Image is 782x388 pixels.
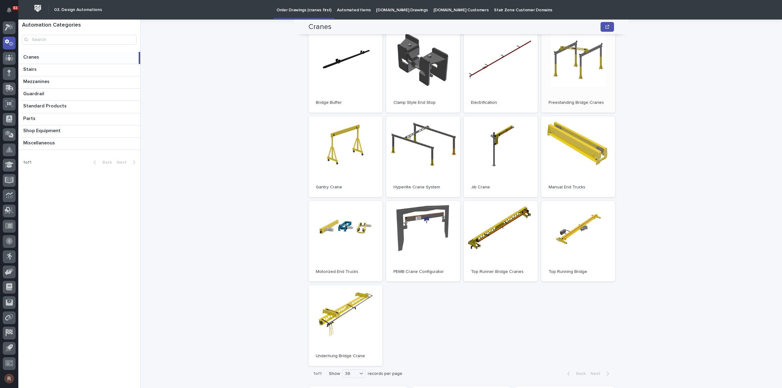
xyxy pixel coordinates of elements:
[23,53,40,60] p: Cranes
[3,372,16,385] button: users-avatar
[309,285,382,366] a: Underhung Bridge Crane
[316,100,375,105] p: Bridge Buffer
[588,371,614,376] button: Next
[3,4,16,16] button: Notifications
[316,185,375,190] p: Gantry Crane
[343,371,357,377] div: 36
[316,269,375,274] p: Motorized End Trucks
[23,78,51,85] p: Mezzanines
[18,155,36,170] p: 1 of 1
[89,160,114,165] button: Back
[18,125,140,138] a: Shop EquipmentShop Equipment
[23,65,38,72] p: Stairs
[18,76,140,89] a: MezzaninesMezzanines
[23,90,46,97] p: Guardrail
[541,32,615,113] a: Freestanding Bridge Cranes
[316,354,375,359] p: Underhung Bridge Crane
[368,371,402,376] p: records per page
[464,116,538,197] a: Jib Crane
[23,114,37,121] p: Parts
[18,64,140,76] a: StairsStairs
[18,89,140,101] a: GuardrailGuardrail
[393,269,453,274] p: PEMB Crane Configurator
[54,7,102,13] h2: 03. Design Automations
[541,201,615,282] a: Top Running Bridge
[309,32,382,113] a: Bridge Buffer
[549,269,608,274] p: Top Running Bridge
[386,201,460,282] a: PEMB Crane Configurator
[309,23,331,31] h2: Cranes
[22,22,137,29] h1: Automation Categories
[309,201,382,282] a: Motorized End Trucks
[541,116,615,197] a: Manual End Trucks
[471,269,530,274] p: Top Runner Bridge Cranes
[32,3,43,14] img: Workspace Logo
[464,201,538,282] a: Top Runner Bridge Cranes
[393,100,453,105] p: Clamp Style End Stop
[114,160,140,165] button: Next
[590,372,604,376] span: Next
[562,371,588,376] button: Back
[471,185,530,190] p: Jib Crane
[393,185,453,190] p: Hyperlite Crane System
[464,32,538,113] a: Electrification
[8,7,16,17] div: Notifications83
[117,160,130,165] span: Next
[549,185,608,190] p: Manual End Trucks
[549,100,608,105] p: Freestanding Bridge Cranes
[18,101,140,113] a: Standard ProductsStandard Products
[99,160,112,165] span: Back
[18,138,140,150] a: MiscellaneousMiscellaneous
[23,102,68,109] p: Standard Products
[572,372,586,376] span: Back
[309,116,382,197] a: Gantry Crane
[471,100,530,105] p: Electrification
[329,371,340,376] p: Show
[386,32,460,113] a: Clamp Style End Stop
[23,139,56,146] p: Miscellaneous
[386,116,460,197] a: Hyperlite Crane System
[13,6,17,10] p: 83
[22,35,137,45] input: Search
[309,366,327,381] p: 1 of 1
[18,52,140,64] a: CranesCranes
[23,127,62,134] p: Shop Equipment
[18,113,140,125] a: PartsParts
